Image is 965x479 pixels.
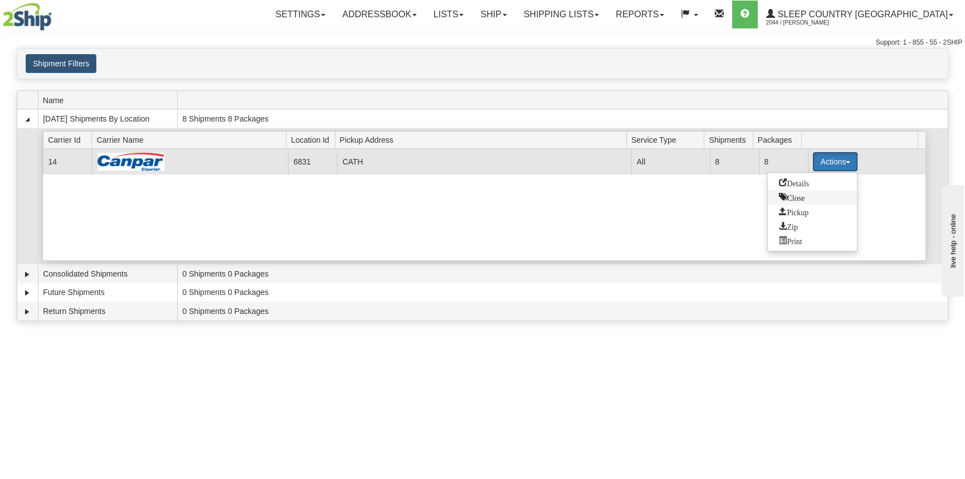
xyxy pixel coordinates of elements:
td: Future Shipments [38,283,177,302]
a: Expand [22,287,33,298]
a: Request a carrier pickup [768,205,857,219]
img: logo2044.jpg [3,3,52,31]
span: Location Id [291,131,335,148]
span: Close [779,193,805,201]
a: Print or Download All Shipping Documents in one file [768,234,857,248]
a: Lists [425,1,472,28]
td: 0 Shipments 0 Packages [177,283,948,302]
a: Sleep Country [GEOGRAPHIC_DATA] 2044 / [PERSON_NAME] [758,1,962,28]
span: Carrier Name [96,131,286,148]
td: 0 Shipments 0 Packages [177,264,948,283]
td: 8 Shipments 8 Packages [177,109,948,128]
td: All [631,149,710,174]
span: Pickup Address [340,131,627,148]
span: Service Type [631,131,704,148]
a: Shipping lists [515,1,607,28]
span: 2044 / [PERSON_NAME] [766,17,850,28]
a: Expand [22,269,33,280]
td: 14 [43,149,92,174]
span: Details [779,178,809,186]
div: live help - online [8,9,103,18]
a: Addressbook [334,1,425,28]
td: 6831 [288,149,337,174]
span: Zip [779,222,797,230]
td: 8 [759,149,808,174]
span: Name [43,91,177,109]
a: Reports [607,1,672,28]
button: Shipment Filters [26,54,96,73]
a: Collapse [22,114,33,125]
div: Support: 1 - 855 - 55 - 2SHIP [3,38,962,47]
span: Shipments [709,131,753,148]
span: Print [779,236,802,244]
td: Return Shipments [38,302,177,321]
img: Canpar [98,153,164,171]
span: Sleep Country [GEOGRAPHIC_DATA] [775,9,948,19]
a: Zip and Download All Shipping Documents [768,219,857,234]
a: Go to Details view [768,176,857,190]
a: Ship [472,1,515,28]
td: [DATE] Shipments By Location [38,109,177,128]
span: Pickup [779,207,808,215]
td: CATH [337,149,631,174]
a: Expand [22,306,33,317]
td: 0 Shipments 0 Packages [177,302,948,321]
td: Consolidated Shipments [38,264,177,283]
span: Packages [758,131,802,148]
button: Actions [813,152,857,171]
iframe: chat widget [939,182,964,296]
td: 8 [710,149,759,174]
a: Close this group [768,190,857,205]
span: Carrier Id [48,131,92,148]
a: Settings [267,1,334,28]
